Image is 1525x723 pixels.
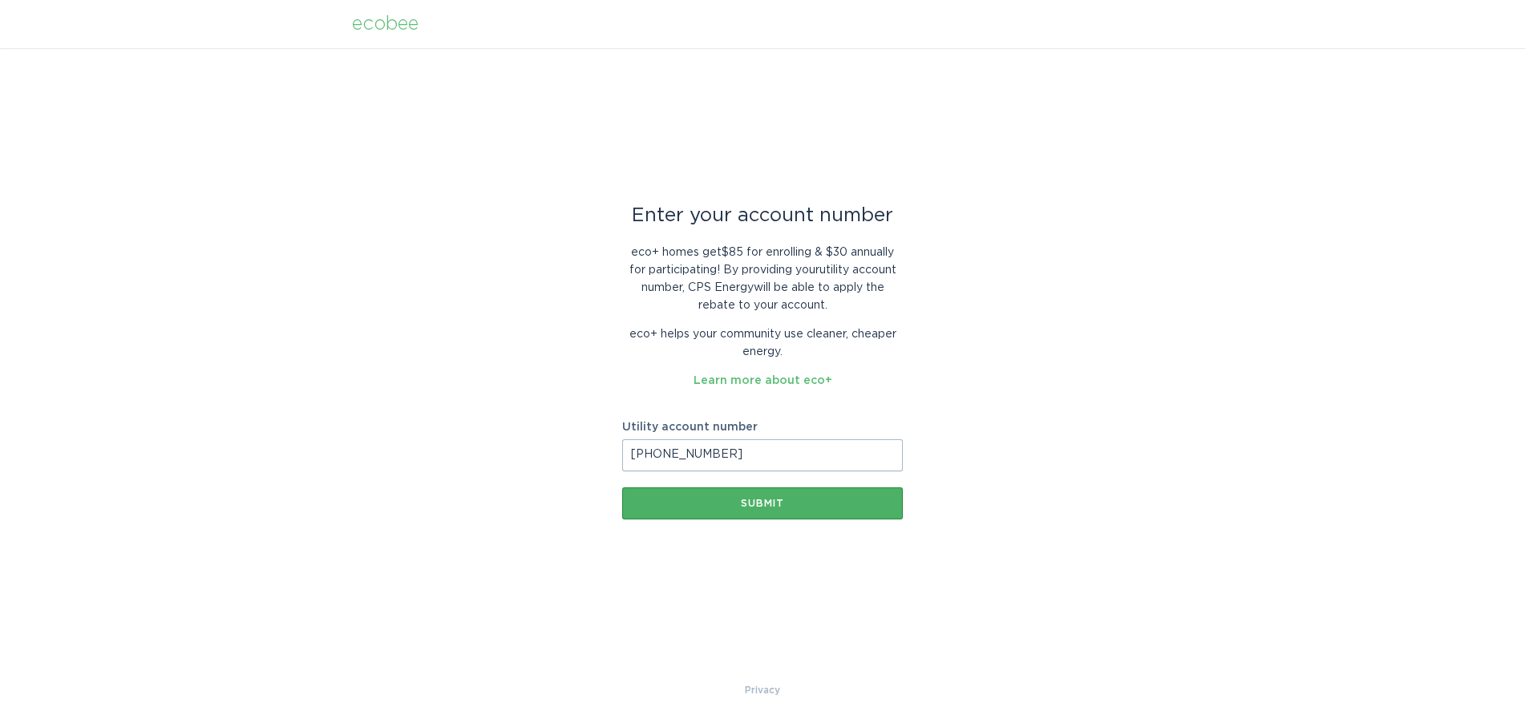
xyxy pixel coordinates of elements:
[630,499,895,508] div: Submit
[694,375,832,386] a: Learn more about eco+
[622,487,903,519] button: Submit
[622,325,903,361] p: eco+ helps your community use cleaner, cheaper energy.
[745,681,780,699] a: Privacy Policy & Terms of Use
[622,207,903,224] div: Enter your account number
[622,244,903,314] p: eco+ homes get $85 for enrolling & $30 annually for participating ! By providing your utility acc...
[622,422,903,433] label: Utility account number
[352,15,419,33] div: ecobee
